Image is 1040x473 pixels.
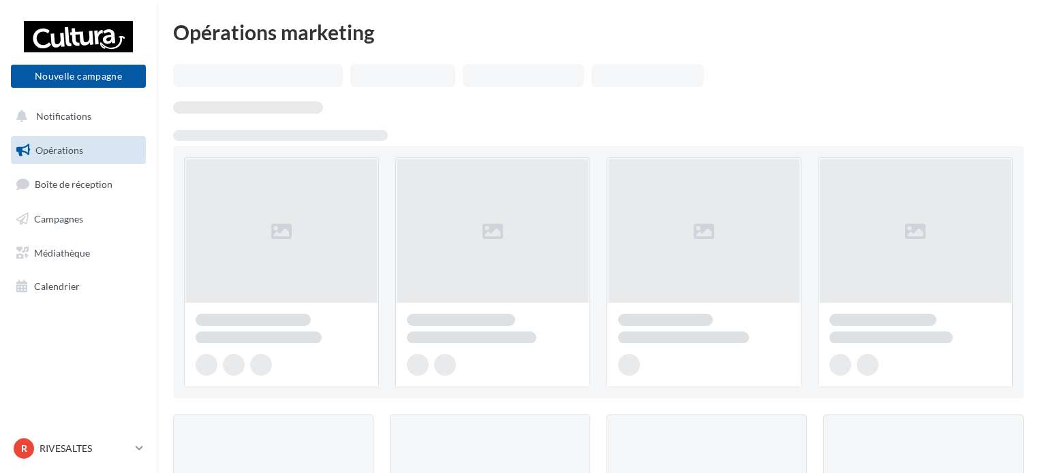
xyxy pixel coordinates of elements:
[34,213,83,225] span: Campagnes
[34,280,80,292] span: Calendrier
[8,205,149,233] a: Campagnes
[173,22,1024,42] div: Opérations marketing
[34,246,90,258] span: Médiathèque
[35,178,112,190] span: Boîte de réception
[11,436,146,461] a: R RIVESALTES
[8,136,149,165] a: Opérations
[40,442,130,455] p: RIVESALTES
[8,272,149,301] a: Calendrier
[11,65,146,88] button: Nouvelle campagne
[8,102,143,131] button: Notifications
[35,144,83,156] span: Opérations
[36,110,91,122] span: Notifications
[8,239,149,267] a: Médiathèque
[21,442,27,455] span: R
[8,169,149,199] a: Boîte de réception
